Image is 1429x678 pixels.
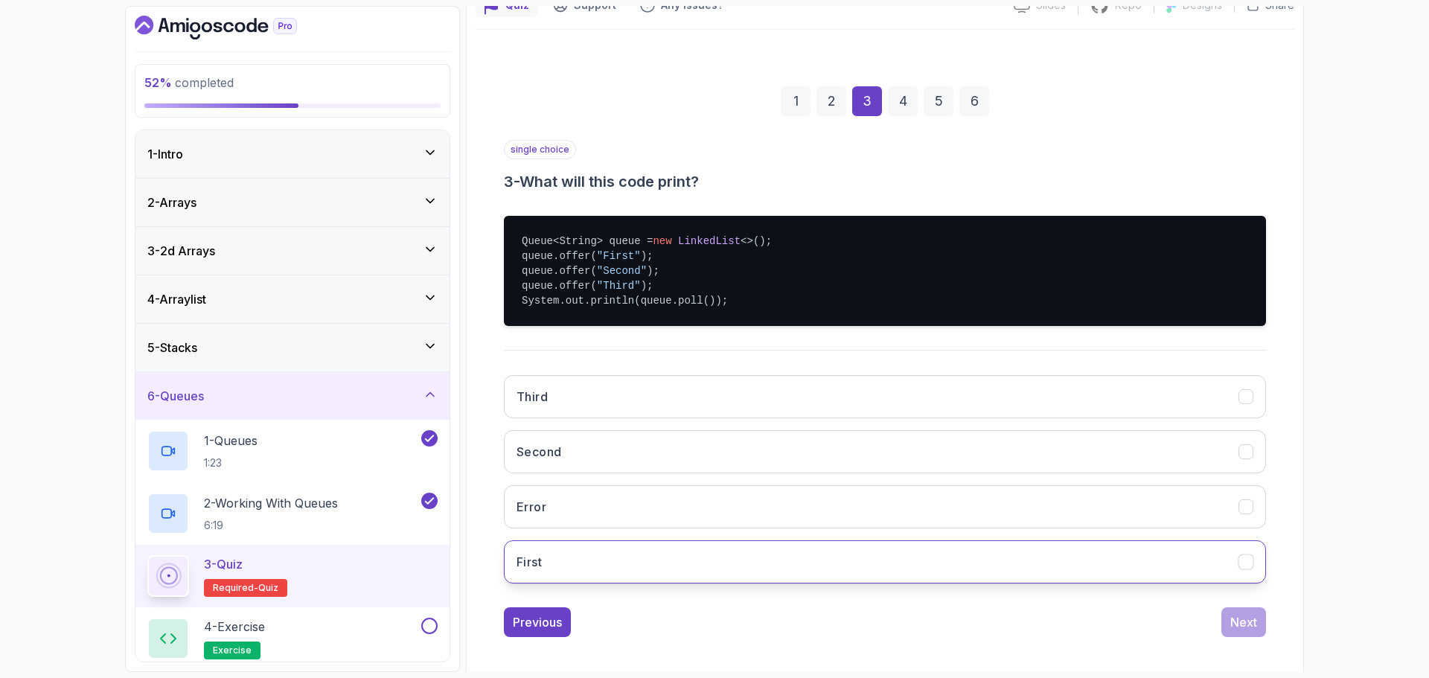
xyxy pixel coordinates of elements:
[504,171,1266,192] h3: 3 - What will this code print?
[147,290,206,308] h3: 4 - Arraylist
[135,179,450,226] button: 2-Arrays
[147,387,204,405] h3: 6 - Queues
[597,265,647,277] span: "Second"
[653,235,671,247] span: new
[781,86,811,116] div: 1
[135,16,331,39] a: Dashboard
[1230,613,1257,631] div: Next
[504,540,1266,583] button: First
[1221,607,1266,637] button: Next
[144,75,234,90] span: completed
[504,430,1266,473] button: Second
[147,555,438,597] button: 3-QuizRequired-quiz
[213,645,252,656] span: exercise
[504,485,1266,528] button: Error
[504,607,571,637] button: Previous
[517,498,546,516] h3: Error
[147,145,183,163] h3: 1 - Intro
[258,582,278,594] span: quiz
[504,140,576,159] p: single choice
[959,86,989,116] div: 6
[204,494,338,512] p: 2 - Working With Queues
[135,130,450,178] button: 1-Intro
[204,432,258,450] p: 1 - Queues
[852,86,882,116] div: 3
[597,250,641,262] span: "First"
[135,227,450,275] button: 3-2d Arrays
[204,518,338,533] p: 6:19
[144,75,172,90] span: 52 %
[147,493,438,534] button: 2-Working With Queues6:19
[204,455,258,470] p: 1:23
[135,324,450,371] button: 5-Stacks
[204,555,243,573] p: 3 - Quiz
[147,242,215,260] h3: 3 - 2d Arrays
[147,430,438,472] button: 1-Queues1:23
[147,618,438,659] button: 4-Exerciseexercise
[517,553,542,571] h3: First
[924,86,953,116] div: 5
[147,194,196,211] h3: 2 - Arrays
[135,275,450,323] button: 4-Arraylist
[513,613,562,631] div: Previous
[504,216,1266,326] pre: Queue<String> queue = <>(); queue.offer( ); queue.offer( ); queue.offer( ); System.out.println(qu...
[517,443,561,461] h3: Second
[888,86,918,116] div: 4
[678,235,741,247] span: LinkedList
[816,86,846,116] div: 2
[147,339,197,356] h3: 5 - Stacks
[213,582,258,594] span: Required-
[517,388,548,406] h3: Third
[504,375,1266,418] button: Third
[135,372,450,420] button: 6-Queues
[204,618,265,636] p: 4 - Exercise
[597,280,641,292] span: "Third"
